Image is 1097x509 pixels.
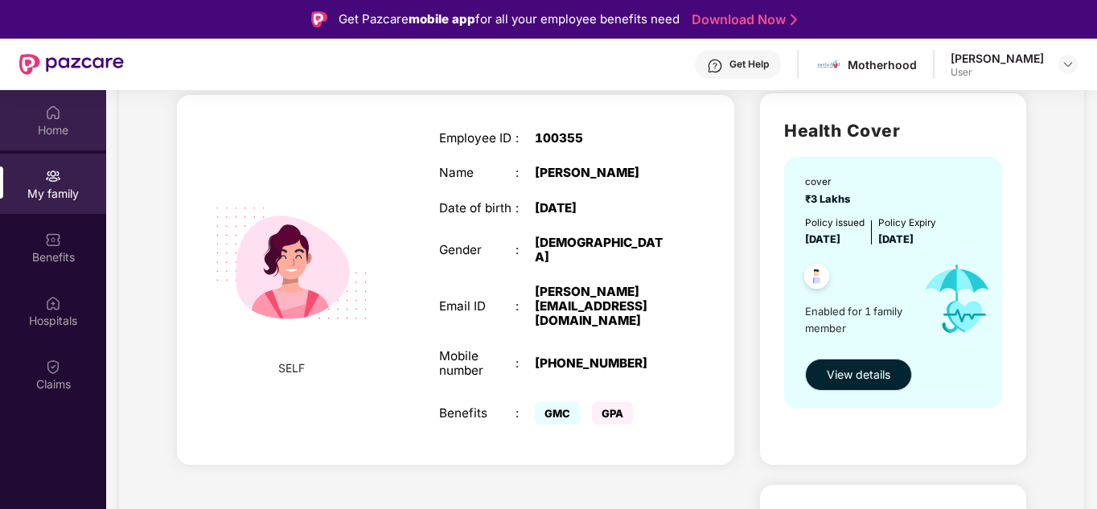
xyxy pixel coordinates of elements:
[805,359,912,391] button: View details
[45,168,61,184] img: svg+xml;base64,PHN2ZyB3aWR0aD0iMjAiIGhlaWdodD0iMjAiIHZpZXdCb3g9IjAgMCAyMCAyMCIgZmlsbD0ibm9uZSIgeG...
[439,299,516,314] div: Email ID
[516,131,535,146] div: :
[797,259,836,298] img: svg+xml;base64,PHN2ZyB4bWxucz0iaHR0cDovL3d3dy53My5vcmcvMjAwMC9zdmciIHdpZHRoPSI0OC45NDMiIGhlaWdodD...
[516,243,535,257] div: :
[1062,58,1074,71] img: svg+xml;base64,PHN2ZyBpZD0iRHJvcGRvd24tMzJ4MzIiIHhtbG5zPSJodHRwOi8vd3d3LnczLm9yZy8yMDAwL3N2ZyIgd2...
[707,58,723,74] img: svg+xml;base64,PHN2ZyBpZD0iSGVscC0zMngzMiIgeG1sbnM9Imh0dHA6Ly93d3cudzMub3JnLzIwMDAvc3ZnIiB3aWR0aD...
[535,356,669,371] div: [PHONE_NUMBER]
[439,243,516,257] div: Gender
[805,174,855,190] div: cover
[592,402,633,425] span: GPA
[516,166,535,180] div: :
[784,117,1002,144] h2: Health Cover
[848,57,917,72] div: Motherhood
[910,248,1004,350] img: icon
[45,105,61,121] img: svg+xml;base64,PHN2ZyBpZD0iSG9tZSIgeG1sbnM9Imh0dHA6Ly93d3cudzMub3JnLzIwMDAvc3ZnIiB3aWR0aD0iMjAiIG...
[827,366,890,384] span: View details
[878,233,914,245] span: [DATE]
[311,11,327,27] img: Logo
[439,406,516,421] div: Benefits
[729,58,769,71] div: Get Help
[805,303,910,336] span: Enabled for 1 family member
[535,166,669,180] div: [PERSON_NAME]
[535,131,669,146] div: 100355
[439,349,516,378] div: Mobile number
[692,11,792,28] a: Download Now
[516,201,535,216] div: :
[45,359,61,375] img: svg+xml;base64,PHN2ZyBpZD0iQ2xhaW0iIHhtbG5zPSJodHRwOi8vd3d3LnczLm9yZy8yMDAwL3N2ZyIgd2lkdGg9IjIwIi...
[535,236,669,265] div: [DEMOGRAPHIC_DATA]
[516,356,535,371] div: :
[817,53,840,76] img: motherhood%20_%20logo.png
[278,359,305,377] span: SELF
[805,193,855,205] span: ₹3 Lakhs
[19,54,124,75] img: New Pazcare Logo
[791,11,797,28] img: Stroke
[45,232,61,248] img: svg+xml;base64,PHN2ZyBpZD0iQmVuZWZpdHMiIHhtbG5zPSJodHRwOi8vd3d3LnczLm9yZy8yMDAwL3N2ZyIgd2lkdGg9Ij...
[439,201,516,216] div: Date of birth
[878,216,936,231] div: Policy Expiry
[409,11,475,27] strong: mobile app
[535,201,669,216] div: [DATE]
[535,285,669,329] div: [PERSON_NAME][EMAIL_ADDRESS][DOMAIN_NAME]
[951,66,1044,79] div: User
[535,402,580,425] span: GMC
[339,10,680,29] div: Get Pazcare for all your employee benefits need
[439,166,516,180] div: Name
[951,51,1044,66] div: [PERSON_NAME]
[516,299,535,314] div: :
[805,216,865,231] div: Policy issued
[45,295,61,311] img: svg+xml;base64,PHN2ZyBpZD0iSG9zcGl0YWxzIiB4bWxucz0iaHR0cDovL3d3dy53My5vcmcvMjAwMC9zdmciIHdpZHRoPS...
[439,131,516,146] div: Employee ID
[516,406,535,421] div: :
[195,167,388,359] img: svg+xml;base64,PHN2ZyB4bWxucz0iaHR0cDovL3d3dy53My5vcmcvMjAwMC9zdmciIHdpZHRoPSIyMjQiIGhlaWdodD0iMT...
[805,233,840,245] span: [DATE]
